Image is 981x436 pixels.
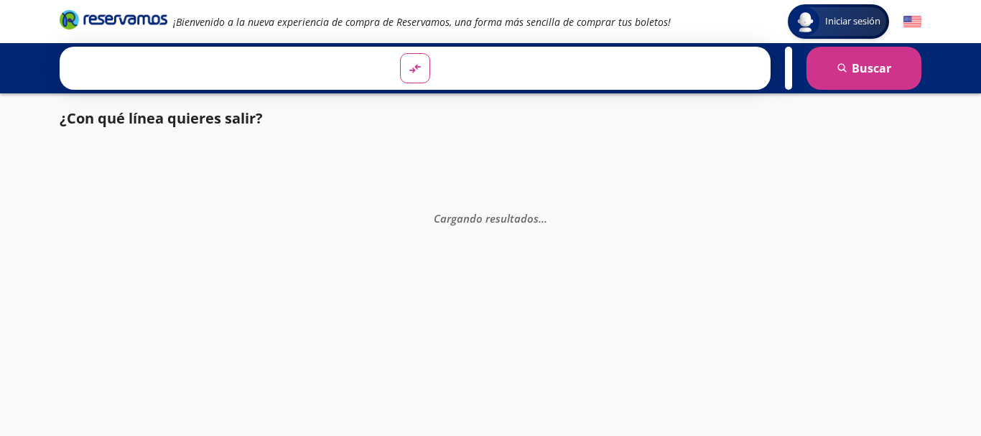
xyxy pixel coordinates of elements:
span: . [539,210,541,225]
span: Iniciar sesión [819,14,886,29]
i: Brand Logo [60,9,167,30]
button: English [903,13,921,31]
button: Buscar [806,47,921,90]
span: . [544,210,547,225]
a: Brand Logo [60,9,167,34]
span: . [541,210,544,225]
em: Cargando resultados [434,210,547,225]
em: ¡Bienvenido a la nueva experiencia de compra de Reservamos, una forma más sencilla de comprar tus... [173,15,671,29]
p: ¿Con qué línea quieres salir? [60,108,263,129]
